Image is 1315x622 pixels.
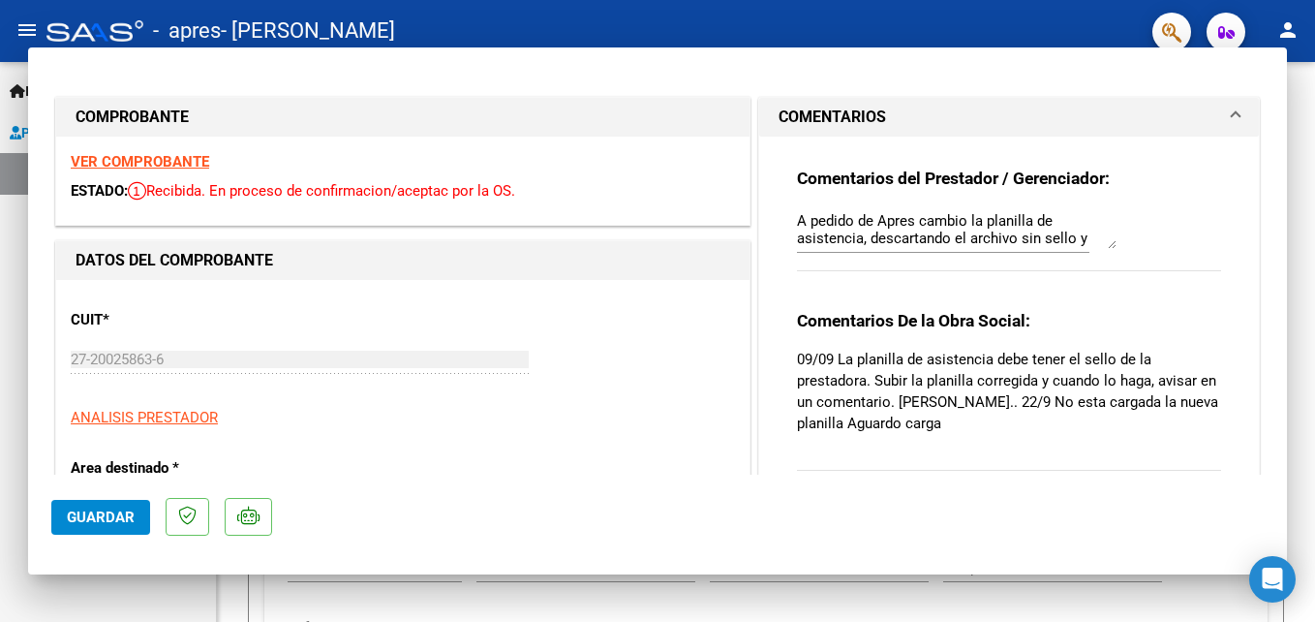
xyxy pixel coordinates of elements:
h1: COMENTARIOS [779,106,886,129]
a: VER COMPROBANTE [71,153,209,171]
span: ANALISIS PRESTADOR [71,409,218,426]
div: Open Intercom Messenger [1249,556,1296,603]
mat-expansion-panel-header: COMENTARIOS [759,98,1259,137]
p: 09/09 La planilla de asistencia debe tener el sello de la prestadora. Subir la planilla corregida... [797,349,1221,434]
span: ESTADO: [71,182,128,200]
span: Guardar [67,509,135,526]
span: Recibida. En proceso de confirmacion/aceptac por la OS. [128,182,515,200]
div: COMENTARIOS [759,137,1259,522]
p: CUIT [71,309,270,331]
strong: Comentarios del Prestador / Gerenciador: [797,169,1110,188]
button: Guardar [51,500,150,535]
strong: COMPROBANTE [76,108,189,126]
strong: Comentarios De la Obra Social: [797,311,1030,330]
strong: DATOS DEL COMPROBANTE [76,251,273,269]
p: Area destinado * [71,457,270,480]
